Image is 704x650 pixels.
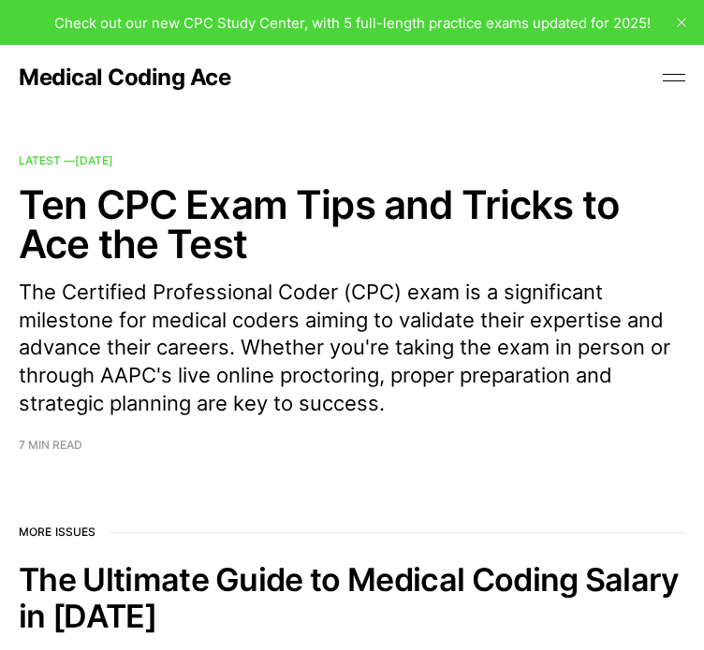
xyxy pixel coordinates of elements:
[667,7,697,37] button: close
[19,153,113,167] span: Latest —
[19,526,685,539] h2: More issues
[19,279,685,417] p: The Certified Professional Coder (CPC) exam is a significant milestone for medical coders aiming ...
[19,440,82,451] span: 7 min read
[75,153,113,167] time: [DATE]
[19,185,685,264] h2: Ten CPC Exam Tips and Tricks to Ace the Test
[54,14,651,32] span: Check out our new CPC Study Center, with 5 full-length practice exams updated for 2025!
[19,561,685,634] h2: The Ultimate Guide to Medical Coding Salary in [DATE]
[19,155,685,451] a: Latest —[DATE] Ten CPC Exam Tips and Tricks to Ace the Test The Certified Professional Coder (CPC...
[19,66,230,89] a: Medical Coding Ace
